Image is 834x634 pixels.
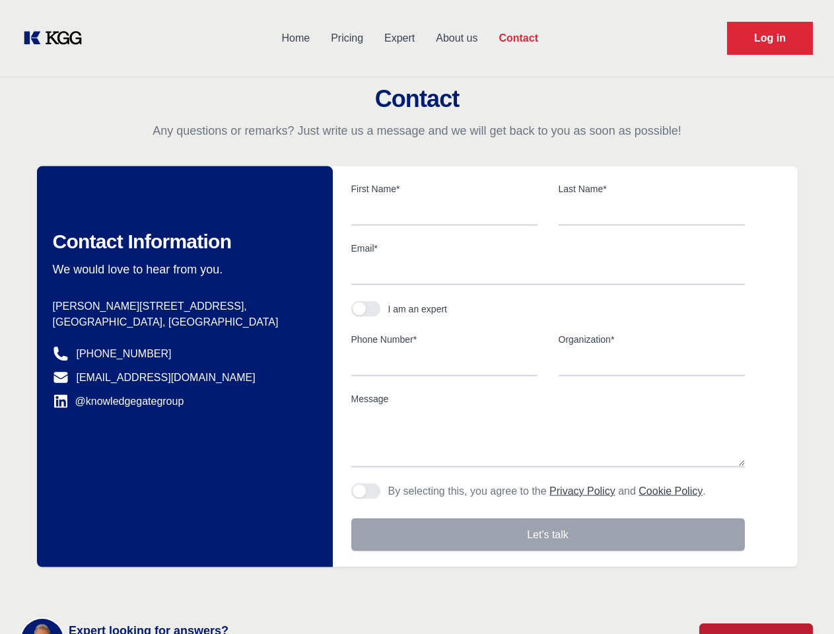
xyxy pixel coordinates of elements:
p: Any questions or remarks? Just write us a message and we will get back to you as soon as possible! [16,123,818,139]
a: Contact [488,21,549,55]
a: [EMAIL_ADDRESS][DOMAIN_NAME] [77,370,256,386]
a: [PHONE_NUMBER] [77,346,172,362]
p: We would love to hear from you. [53,262,312,277]
p: By selecting this, you agree to the and . [388,483,706,499]
p: [GEOGRAPHIC_DATA], [GEOGRAPHIC_DATA] [53,314,312,330]
label: Message [351,392,745,405]
a: Pricing [320,21,374,55]
h2: Contact [16,86,818,112]
a: Expert [374,21,425,55]
label: Organization* [559,333,745,346]
label: Email* [351,242,745,255]
p: [PERSON_NAME][STREET_ADDRESS], [53,299,312,314]
div: I am an expert [388,302,448,316]
button: Let's talk [351,518,745,551]
a: KOL Knowledge Platform: Talk to Key External Experts (KEE) [21,28,92,49]
a: About us [425,21,488,55]
a: Privacy Policy [549,485,615,497]
h2: Contact Information [53,230,312,254]
a: @knowledgegategroup [53,394,184,409]
a: Cookie Policy [639,485,703,497]
a: Home [271,21,320,55]
label: Phone Number* [351,333,538,346]
label: First Name* [351,182,538,195]
iframe: Chat Widget [768,571,834,634]
label: Last Name* [559,182,745,195]
a: Request Demo [727,22,813,55]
